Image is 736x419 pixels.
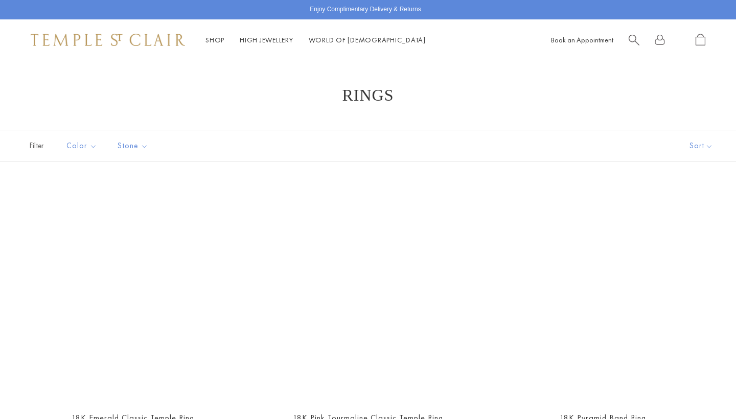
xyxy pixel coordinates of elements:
nav: Main navigation [205,34,426,46]
button: Color [59,134,105,157]
img: Temple St. Clair [31,34,185,46]
a: ShopShop [205,35,224,44]
a: World of [DEMOGRAPHIC_DATA]World of [DEMOGRAPHIC_DATA] [309,35,426,44]
h1: Rings [41,86,695,104]
a: High JewelleryHigh Jewellery [240,35,293,44]
span: Color [61,139,105,152]
button: Show sort by [666,130,736,161]
a: 18K Pink Tourmaline Classic Temple Ring [261,188,475,402]
p: Enjoy Complimentary Delivery & Returns [310,5,421,15]
a: 18K Emerald Classic Temple Ring [26,188,240,402]
span: Stone [112,139,156,152]
a: Search [629,34,639,46]
a: 18K Pyramid Band Ring [496,188,710,402]
button: Stone [110,134,156,157]
a: Book an Appointment [551,35,613,44]
a: Open Shopping Bag [696,34,705,46]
